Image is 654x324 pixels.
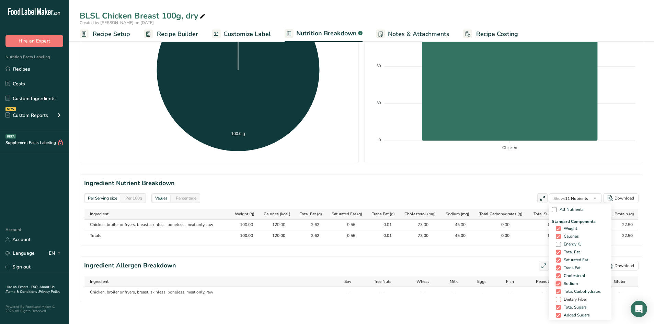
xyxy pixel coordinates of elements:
[90,278,108,285] span: Ingredient
[268,221,285,228] div: 120.00
[561,297,587,302] span: Dietary Fiber
[561,242,582,247] span: Energy KJ
[557,207,584,212] span: All Nutrients
[338,232,355,239] div: 0.56
[84,230,230,241] th: Totals
[285,26,363,42] a: Nutrition Breakdown
[552,218,609,225] span: Standard Components
[268,232,285,239] div: 120.00
[616,221,633,228] div: 22.50
[84,219,230,230] td: Chicken, broiler or fryers, breast, skinless, boneless, meat only, raw
[631,301,647,317] div: Open Intercom Messenger
[5,134,16,139] div: BETA
[561,250,580,255] span: Total Fat
[375,232,392,239] div: 0.01
[332,211,362,217] span: Saturated Fat (g)
[477,278,486,285] span: Eggs
[5,35,63,47] button: Hire an Expert
[536,278,551,285] span: Peanuts
[5,112,48,119] div: Custom Reports
[463,26,518,42] a: Recipe Costing
[492,232,509,239] div: 0.00
[476,29,518,39] span: Recipe Costing
[561,305,587,310] span: Total Sugars
[84,261,176,271] h2: Ingredient Allergen Breakdown
[388,29,449,39] span: Notes & Attachments
[264,211,290,217] span: Calories (kcal)
[302,232,319,239] div: 2.62
[123,194,145,202] div: Per 100g
[80,26,130,42] a: Recipe Setup
[479,211,523,217] span: Total Carbohydrates (g)
[375,221,392,228] div: 0.01
[416,278,429,285] span: Wheat
[80,20,154,25] span: Created by [PERSON_NAME] on [DATE]
[603,261,639,271] button: Download
[80,10,207,22] div: BLSL Chicken Breast 100g, dry
[300,211,322,217] span: Total Fat (g)
[448,232,466,239] div: 45.00
[561,289,601,294] span: Total Carbohydrates
[561,281,578,286] span: Sodium
[561,257,588,263] span: Saturated Fat
[379,138,381,142] tspan: 0
[492,221,509,228] div: 0.00
[344,278,351,285] span: Soy
[615,195,634,201] div: Download
[616,232,633,239] div: 22.50
[39,289,60,294] a: Privacy Policy
[553,196,565,201] span: Show:
[553,196,588,201] span: 11 Nutrients
[173,194,199,202] div: Percentage
[603,193,639,203] button: Download
[377,101,381,105] tspan: 30
[539,221,556,228] div: 0.00
[614,278,627,285] span: Gluten
[411,221,428,228] div: 73.00
[533,211,563,217] span: Total Sugars (g)
[49,249,63,257] div: EN
[561,273,585,278] span: Cholesterol
[377,64,381,68] tspan: 60
[448,221,466,228] div: 45.00
[93,29,130,39] span: Recipe Setup
[84,287,335,297] td: Chicken, broiler or fryers, breast, skinless, boneless, meat only, raw
[374,278,391,285] span: Tree Nuts
[296,29,357,38] span: Nutrition Breakdown
[376,26,449,42] a: Notes & Attachments
[235,211,254,217] span: Weight (g)
[539,232,556,239] div: 0.00
[5,107,16,111] div: NEW
[223,29,271,39] span: Customize Label
[157,29,198,39] span: Recipe Builder
[615,263,634,269] div: Download
[338,221,355,228] div: 0.56
[561,313,590,318] span: Added Sugars
[615,211,634,217] span: Protein (g)
[404,211,436,217] span: Cholesterol (mg)
[236,232,253,239] div: 100.00
[236,221,253,228] div: 100.00
[411,232,428,239] div: 73.00
[84,179,639,188] h2: Ingredient Nutrient Breakdown
[446,211,469,217] span: Sodium (mg)
[502,145,517,150] tspan: Chicken
[549,193,602,203] button: Show:11 Nutrients
[5,285,55,294] a: About Us .
[90,211,108,217] span: Ingredient
[5,305,63,313] div: Powered By FoodLabelMaker © 2025 All Rights Reserved
[561,226,577,231] span: Weight
[506,278,514,285] span: Fish
[302,221,319,228] div: 2.62
[212,26,271,42] a: Customize Label
[561,265,581,271] span: Trans Fat
[85,194,120,202] div: Per Serving size
[5,285,30,289] a: Hire an Expert .
[152,194,170,202] div: Values
[561,234,579,239] span: Calories
[31,285,39,289] a: FAQ .
[144,26,198,42] a: Recipe Builder
[5,247,35,259] a: Language
[450,278,458,285] span: Milk
[372,211,395,217] span: Trans Fat (g)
